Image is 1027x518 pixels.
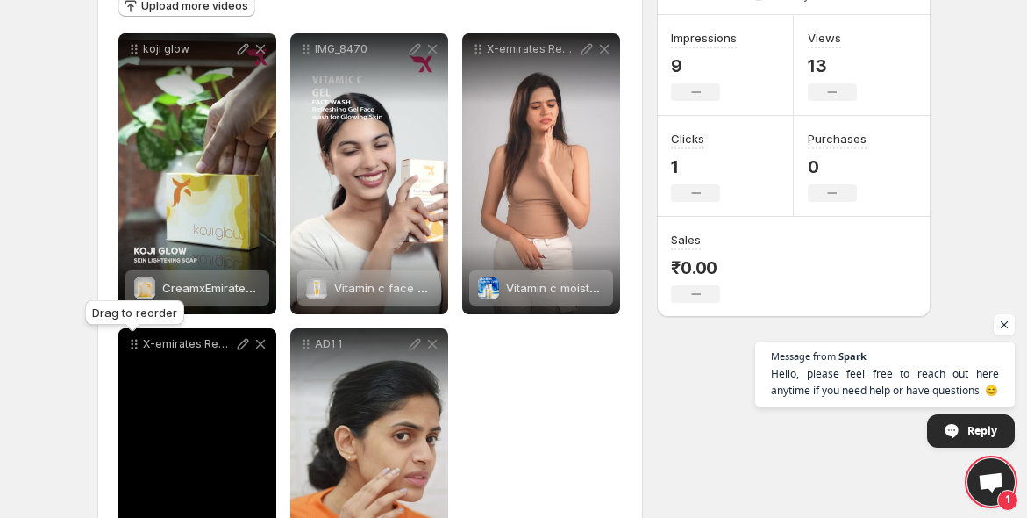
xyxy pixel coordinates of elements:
[315,337,406,351] p: AD1 1
[771,351,836,361] span: Message from
[838,351,867,361] span: Spark
[162,281,303,295] span: CreamxEmirates Koji glow
[143,42,234,56] p: koji glow
[306,277,327,299] img: Vitamin c face wash gel
[808,55,857,76] p: 13
[315,42,406,56] p: IMG_8470
[997,490,1018,511] span: 1
[967,458,1015,506] div: Open chat
[134,277,155,299] img: CreamxEmirates Koji glow
[671,29,737,47] h3: Impressions
[808,156,867,177] p: 0
[487,42,578,56] p: X-emirates Reel-4 Final Out_310325
[771,365,999,399] span: Hello, please feel free to reach out here anytime if you need help or have questions. 😊
[462,33,620,314] div: X-emirates Reel-4 Final Out_310325Vitamin c moisturiserVitamin c moisturiser
[506,281,621,295] span: Vitamin c moisturiser
[671,130,704,147] h3: Clicks
[478,277,499,299] img: Vitamin c moisturiser
[671,156,720,177] p: 1
[290,33,448,314] div: IMG_8470Vitamin c face wash gelVitamin c face wash gel
[671,231,701,248] h3: Sales
[808,130,867,147] h3: Purchases
[118,33,276,314] div: koji glowCreamxEmirates Koji glowCreamxEmirates Koji glow
[671,55,737,76] p: 9
[334,281,467,295] span: Vitamin c face wash gel
[143,337,234,351] p: X-emirates Reel-1 Final Out_030425
[967,415,997,446] span: Reply
[671,257,720,278] p: ₹0.00
[808,29,841,47] h3: Views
